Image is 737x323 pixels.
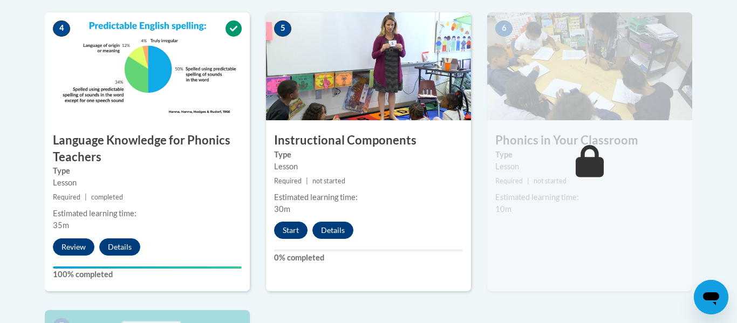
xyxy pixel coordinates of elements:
[53,208,242,219] div: Estimated learning time:
[495,20,513,37] span: 6
[495,191,684,203] div: Estimated learning time:
[312,177,345,185] span: not started
[274,149,463,161] label: Type
[487,132,692,149] h3: Phonics in Your Classroom
[85,193,87,201] span: |
[274,20,291,37] span: 5
[266,132,471,149] h3: Instructional Components
[495,177,523,185] span: Required
[306,177,308,185] span: |
[495,161,684,173] div: Lesson
[274,204,290,214] span: 30m
[91,193,123,201] span: completed
[45,132,250,166] h3: Language Knowledge for Phonics Teachers
[274,222,308,239] button: Start
[53,165,242,177] label: Type
[266,12,471,120] img: Course Image
[53,193,80,201] span: Required
[495,204,511,214] span: 10m
[527,177,529,185] span: |
[534,177,567,185] span: not started
[53,266,242,269] div: Your progress
[487,12,692,120] img: Course Image
[274,177,302,185] span: Required
[53,221,69,230] span: 35m
[312,222,353,239] button: Details
[274,161,463,173] div: Lesson
[53,269,242,280] label: 100% completed
[495,149,684,161] label: Type
[53,238,94,256] button: Review
[274,252,463,264] label: 0% completed
[274,191,463,203] div: Estimated learning time:
[45,12,250,120] img: Course Image
[53,177,242,189] div: Lesson
[694,280,728,314] iframe: Button to launch messaging window
[53,20,70,37] span: 4
[99,238,140,256] button: Details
